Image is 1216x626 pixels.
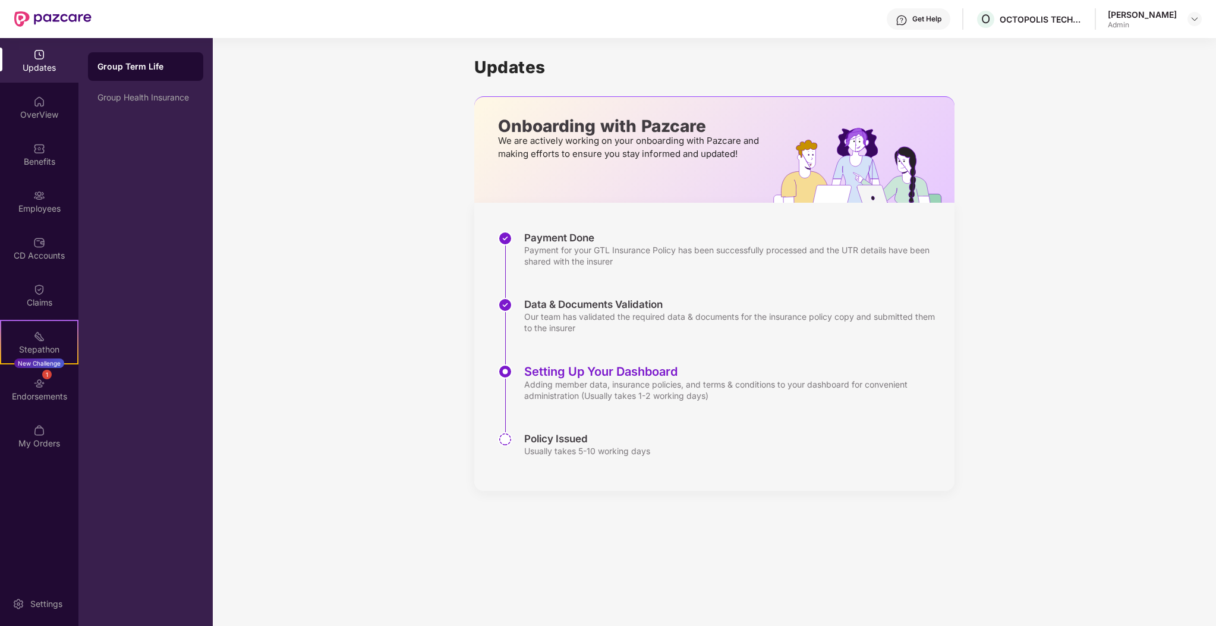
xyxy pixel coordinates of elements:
[773,128,954,203] img: hrOnboarding
[1,344,77,356] div: Stepathon
[27,598,66,610] div: Settings
[33,143,45,155] img: svg+xml;base64,PHN2ZyBpZD0iQmVuZWZpdHMiIHhtbG5zPSJodHRwOi8vd3d3LnczLm9yZy8yMDAwL3N2ZyIgd2lkdGg9Ij...
[42,370,52,379] div: 1
[498,134,763,161] p: We are actively working on your onboarding with Pazcare and making efforts to ensure you stay inf...
[524,432,650,445] div: Policy Issued
[14,358,64,368] div: New Challenge
[97,61,194,73] div: Group Term Life
[1190,14,1199,24] img: svg+xml;base64,PHN2ZyBpZD0iRHJvcGRvd24tMzJ4MzIiIHhtbG5zPSJodHRwOi8vd3d3LnczLm9yZy8yMDAwL3N2ZyIgd2...
[524,311,943,334] div: Our team has validated the required data & documents for the insurance policy copy and submitted ...
[524,244,943,267] div: Payment for your GTL Insurance Policy has been successfully processed and the UTR details have be...
[12,598,24,610] img: svg+xml;base64,PHN2ZyBpZD0iU2V0dGluZy0yMHgyMCIgeG1sbnM9Imh0dHA6Ly93d3cudzMub3JnLzIwMDAvc3ZnIiB3aW...
[498,364,512,379] img: svg+xml;base64,PHN2ZyBpZD0iU3RlcC1BY3RpdmUtMzJ4MzIiIHhtbG5zPSJodHRwOi8vd3d3LnczLm9yZy8yMDAwL3N2Zy...
[498,298,512,312] img: svg+xml;base64,PHN2ZyBpZD0iU3RlcC1Eb25lLTMyeDMyIiB4bWxucz0iaHR0cDovL3d3dy53My5vcmcvMjAwMC9zdmciIH...
[524,379,943,401] div: Adding member data, insurance policies, and terms & conditions to your dashboard for convenient a...
[33,190,45,202] img: svg+xml;base64,PHN2ZyBpZD0iRW1wbG95ZWVzIiB4bWxucz0iaHR0cDovL3d3dy53My5vcmcvMjAwMC9zdmciIHdpZHRoPS...
[498,231,512,246] img: svg+xml;base64,PHN2ZyBpZD0iU3RlcC1Eb25lLTMyeDMyIiB4bWxucz0iaHR0cDovL3d3dy53My5vcmcvMjAwMC9zdmciIH...
[33,237,45,248] img: svg+xml;base64,PHN2ZyBpZD0iQ0RfQWNjb3VudHMiIGRhdGEtbmFtZT0iQ0QgQWNjb3VudHMiIHhtbG5zPSJodHRwOi8vd3...
[524,231,943,244] div: Payment Done
[97,93,194,102] div: Group Health Insurance
[33,424,45,436] img: svg+xml;base64,PHN2ZyBpZD0iTXlfT3JkZXJzIiBkYXRhLW5hbWU9Ik15IE9yZGVycyIgeG1sbnM9Imh0dHA6Ly93d3cudz...
[498,432,512,446] img: svg+xml;base64,PHN2ZyBpZD0iU3RlcC1QZW5kaW5nLTMyeDMyIiB4bWxucz0iaHR0cDovL3d3dy53My5vcmcvMjAwMC9zdm...
[912,14,941,24] div: Get Help
[524,364,943,379] div: Setting Up Your Dashboard
[896,14,908,26] img: svg+xml;base64,PHN2ZyBpZD0iSGVscC0zMngzMiIgeG1sbnM9Imh0dHA6Ly93d3cudzMub3JnLzIwMDAvc3ZnIiB3aWR0aD...
[1108,20,1177,30] div: Admin
[524,445,650,457] div: Usually takes 5-10 working days
[1108,9,1177,20] div: [PERSON_NAME]
[1000,14,1083,25] div: OCTOPOLIS TECHNOLOGIES PRIVATE LIMITED
[524,298,943,311] div: Data & Documents Validation
[33,49,45,61] img: svg+xml;base64,PHN2ZyBpZD0iVXBkYXRlZCIgeG1sbnM9Imh0dHA6Ly93d3cudzMub3JnLzIwMDAvc3ZnIiB3aWR0aD0iMj...
[33,96,45,108] img: svg+xml;base64,PHN2ZyBpZD0iSG9tZSIgeG1sbnM9Imh0dHA6Ly93d3cudzMub3JnLzIwMDAvc3ZnIiB3aWR0aD0iMjAiIG...
[14,11,92,27] img: New Pazcare Logo
[981,12,990,26] span: O
[33,284,45,295] img: svg+xml;base64,PHN2ZyBpZD0iQ2xhaW0iIHhtbG5zPSJodHRwOi8vd3d3LnczLm9yZy8yMDAwL3N2ZyIgd2lkdGg9IjIwIi...
[498,121,763,131] p: Onboarding with Pazcare
[33,331,45,342] img: svg+xml;base64,PHN2ZyB4bWxucz0iaHR0cDovL3d3dy53My5vcmcvMjAwMC9zdmciIHdpZHRoPSIyMSIgaGVpZ2h0PSIyMC...
[33,378,45,389] img: svg+xml;base64,PHN2ZyBpZD0iRW5kb3JzZW1lbnRzIiB4bWxucz0iaHR0cDovL3d3dy53My5vcmcvMjAwMC9zdmciIHdpZH...
[474,57,954,77] h1: Updates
